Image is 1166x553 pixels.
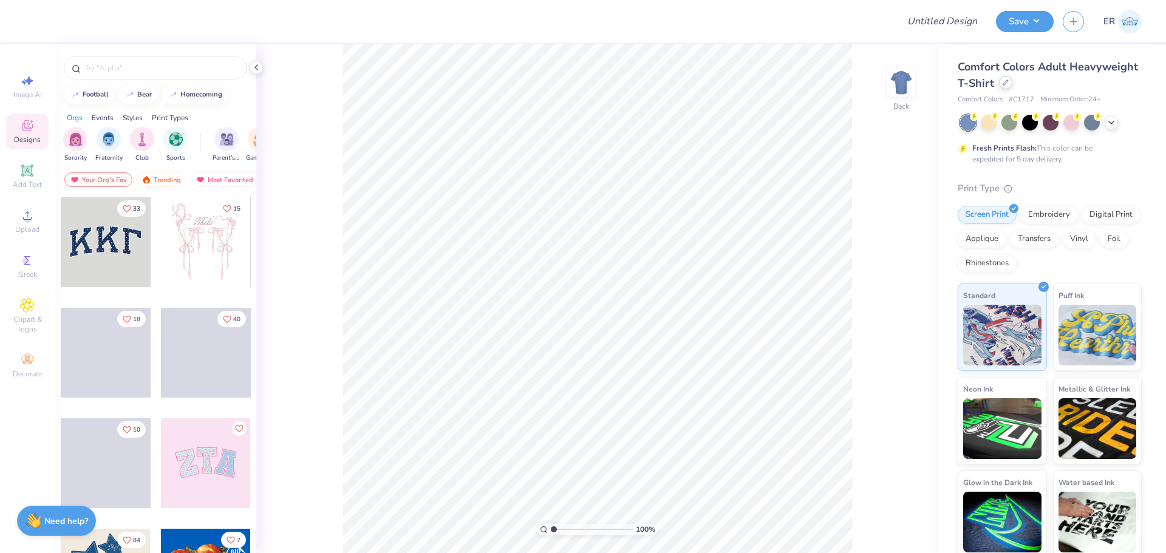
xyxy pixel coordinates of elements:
[1020,206,1078,224] div: Embroidery
[168,91,178,98] img: trend_line.gif
[163,127,188,163] button: filter button
[996,11,1054,32] button: Save
[18,270,37,279] span: Greek
[1059,289,1084,302] span: Puff Ink
[152,112,188,123] div: Print Types
[133,316,140,322] span: 18
[67,112,83,123] div: Orgs
[13,369,42,379] span: Decorate
[232,421,247,436] button: Like
[14,135,41,144] span: Designs
[246,127,274,163] div: filter for Game Day
[13,180,42,189] span: Add Text
[1059,382,1130,395] span: Metallic & Glitter Ink
[63,127,87,163] div: filter for Sorority
[70,175,80,184] img: most_fav.gif
[6,314,49,334] span: Clipart & logos
[237,537,240,543] span: 7
[220,132,234,146] img: Parent's Weekend Image
[123,112,143,123] div: Styles
[958,182,1142,195] div: Print Type
[972,143,1122,165] div: This color can be expedited for 5 day delivery.
[190,172,259,187] div: Most Favorited
[64,172,132,187] div: Your Org's Fav
[64,154,87,163] span: Sorority
[1082,206,1140,224] div: Digital Print
[95,154,123,163] span: Fraternity
[1059,476,1114,489] span: Water based Ink
[125,91,135,98] img: trend_line.gif
[135,132,149,146] img: Club Image
[1103,15,1115,29] span: ER
[130,127,154,163] div: filter for Club
[963,398,1042,459] img: Neon Ink
[246,154,274,163] span: Game Day
[972,143,1037,153] strong: Fresh Prints Flash:
[1040,95,1101,105] span: Minimum Order: 24 +
[1059,492,1137,552] img: Water based Ink
[1103,10,1142,33] a: ER
[889,70,913,95] img: Back
[963,289,995,302] span: Standard
[44,515,88,527] strong: Need help?
[102,132,115,146] img: Fraternity Image
[963,492,1042,552] img: Glow in the Dark Ink
[217,200,246,217] button: Like
[213,154,240,163] span: Parent's Weekend
[893,101,909,112] div: Back
[1059,305,1137,365] img: Puff Ink
[196,175,205,184] img: most_fav.gif
[84,62,239,74] input: Try "Alpha"
[69,132,83,146] img: Sorority Image
[958,230,1006,248] div: Applique
[118,86,157,104] button: bear
[137,91,152,98] div: bear
[963,382,993,395] span: Neon Ink
[636,524,655,535] span: 100 %
[117,421,146,438] button: Like
[117,532,146,548] button: Like
[1010,230,1059,248] div: Transfers
[83,91,109,98] div: football
[63,127,87,163] button: filter button
[180,91,222,98] div: homecoming
[135,154,149,163] span: Club
[958,254,1017,273] div: Rhinestones
[217,311,246,327] button: Like
[169,132,183,146] img: Sports Image
[958,59,1138,90] span: Comfort Colors Adult Heavyweight T-Shirt
[963,476,1032,489] span: Glow in the Dark Ink
[141,175,151,184] img: trending.gif
[130,127,154,163] button: filter button
[213,127,240,163] button: filter button
[963,305,1042,365] img: Standard
[233,316,240,322] span: 40
[246,127,274,163] button: filter button
[13,90,42,100] span: Image AI
[95,127,123,163] button: filter button
[958,95,1003,105] span: Comfort Colors
[1059,398,1137,459] img: Metallic & Glitter Ink
[213,127,240,163] div: filter for Parent's Weekend
[163,127,188,163] div: filter for Sports
[162,86,228,104] button: homecoming
[1062,230,1096,248] div: Vinyl
[133,537,140,543] span: 84
[92,112,114,123] div: Events
[117,311,146,327] button: Like
[233,206,240,212] span: 15
[1009,95,1034,105] span: # C1717
[117,200,146,217] button: Like
[136,172,186,187] div: Trending
[166,154,185,163] span: Sports
[958,206,1017,224] div: Screen Print
[253,132,267,146] img: Game Day Image
[70,91,80,98] img: trend_line.gif
[95,127,123,163] div: filter for Fraternity
[64,86,114,104] button: football
[221,532,246,548] button: Like
[898,9,987,33] input: Untitled Design
[1100,230,1128,248] div: Foil
[1118,10,1142,33] img: Elijah Roquero
[15,225,39,234] span: Upload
